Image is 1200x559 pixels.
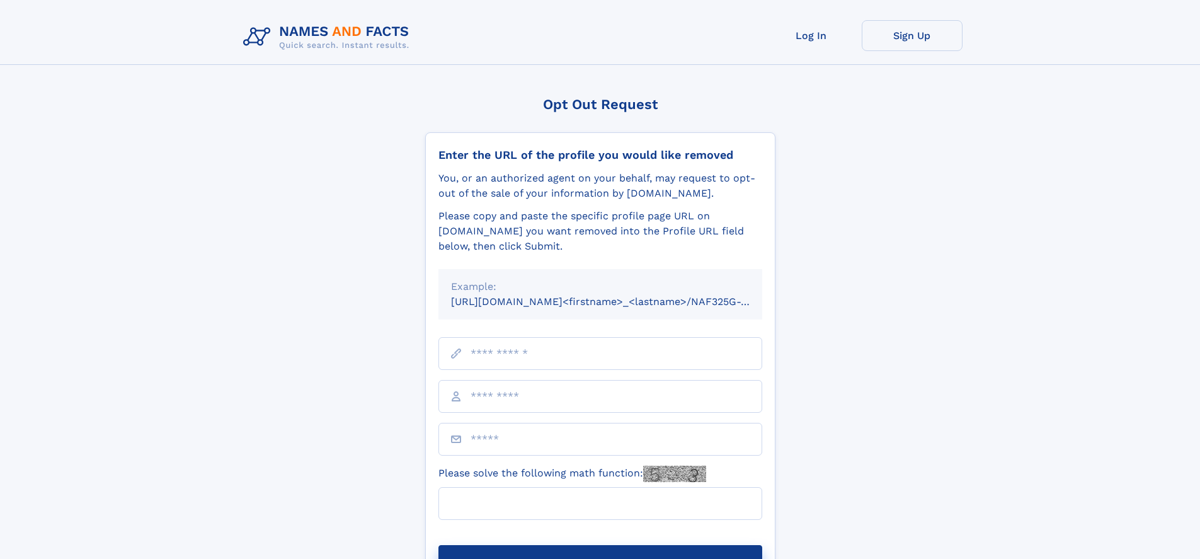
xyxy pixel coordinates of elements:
[438,148,762,162] div: Enter the URL of the profile you would like removed
[761,20,862,51] a: Log In
[425,96,775,112] div: Opt Out Request
[438,466,706,482] label: Please solve the following math function:
[438,209,762,254] div: Please copy and paste the specific profile page URL on [DOMAIN_NAME] you want removed into the Pr...
[862,20,963,51] a: Sign Up
[451,279,750,294] div: Example:
[438,171,762,201] div: You, or an authorized agent on your behalf, may request to opt-out of the sale of your informatio...
[451,296,786,308] small: [URL][DOMAIN_NAME]<firstname>_<lastname>/NAF325G-xxxxxxxx
[238,20,420,54] img: Logo Names and Facts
